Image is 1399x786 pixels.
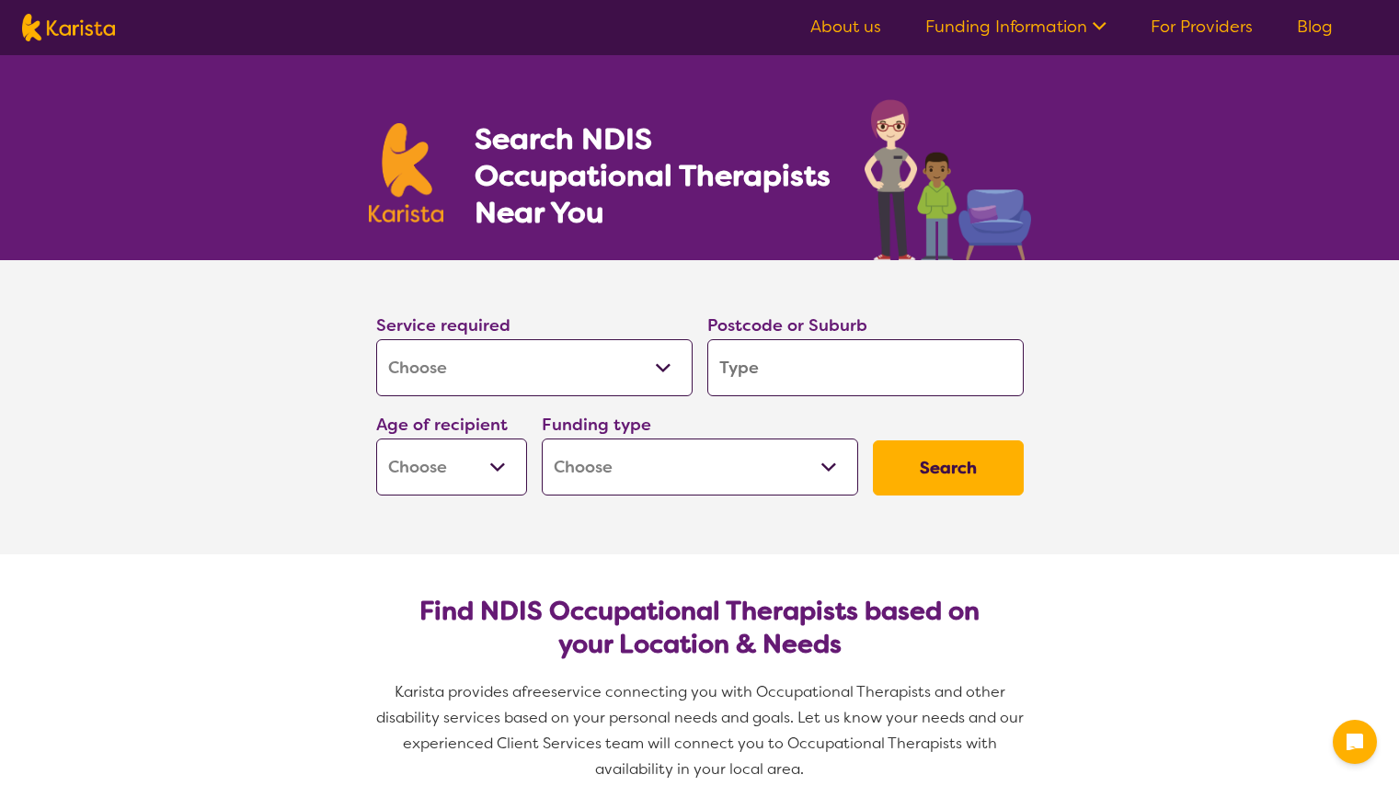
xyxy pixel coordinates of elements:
[475,120,832,231] h1: Search NDIS Occupational Therapists Near You
[707,314,867,336] label: Postcode or Suburb
[395,682,522,701] span: Karista provides a
[865,99,1031,260] img: occupational-therapy
[376,682,1027,779] span: service connecting you with Occupational Therapists and other disability services based on your p...
[925,16,1107,38] a: Funding Information
[1297,16,1333,38] a: Blog
[376,314,510,336] label: Service required
[810,16,881,38] a: About us
[707,339,1024,396] input: Type
[369,123,444,222] img: Karista logo
[522,682,551,701] span: free
[542,414,651,436] label: Funding type
[873,440,1024,496] button: Search
[376,414,508,436] label: Age of recipient
[391,595,1009,661] h2: Find NDIS Occupational Therapists based on your Location & Needs
[1151,16,1253,38] a: For Providers
[22,14,115,41] img: Karista logo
